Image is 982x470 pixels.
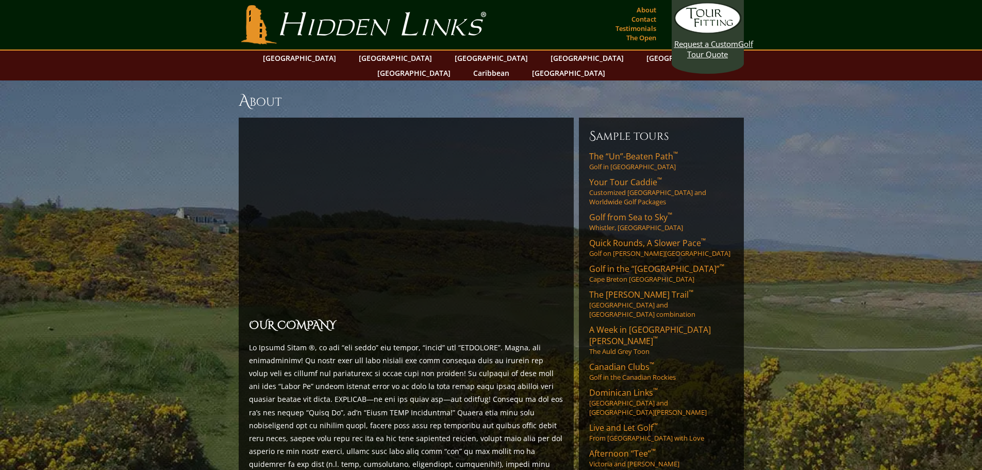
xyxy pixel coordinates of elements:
span: Dominican Links [589,387,658,398]
span: Canadian Clubs [589,361,654,372]
a: [GEOGRAPHIC_DATA] [354,51,437,66]
a: Testimonials [613,21,659,36]
h6: Sample Tours [589,128,734,144]
span: The “Un”-Beaten Path [589,151,678,162]
sup: ™ [673,150,678,158]
span: Afternoon “Tee” [589,448,656,459]
a: Contact [629,12,659,26]
a: Live and Let Golf™From [GEOGRAPHIC_DATA] with Love [589,422,734,443]
span: Golf in the “[GEOGRAPHIC_DATA]” [589,263,724,274]
a: [GEOGRAPHIC_DATA] [372,66,456,80]
a: The Open [624,30,659,45]
h1: About [239,91,744,111]
a: [GEOGRAPHIC_DATA] [527,66,610,80]
a: Dominican Links™[GEOGRAPHIC_DATA] and [GEOGRAPHIC_DATA][PERSON_NAME] [589,387,734,417]
span: Request a Custom [674,39,738,49]
a: The [PERSON_NAME] Trail™[GEOGRAPHIC_DATA] and [GEOGRAPHIC_DATA] combination [589,289,734,319]
a: [GEOGRAPHIC_DATA] [641,51,725,66]
span: Quick Rounds, A Slower Pace [589,237,706,249]
a: Golf from Sea to Sky™Whistler, [GEOGRAPHIC_DATA] [589,212,734,232]
a: Your Tour Caddie™Customized [GEOGRAPHIC_DATA] and Worldwide Golf Packages [589,176,734,206]
a: [GEOGRAPHIC_DATA] [545,51,629,66]
iframe: Why-Sir-Nick-joined-Hidden-Links [249,134,563,311]
sup: ™ [701,236,706,245]
sup: ™ [653,334,658,343]
sup: ™ [650,360,654,369]
a: Caribbean [468,66,514,80]
sup: ™ [668,210,672,219]
a: Request a CustomGolf Tour Quote [674,3,741,59]
sup: ™ [720,262,724,271]
a: [GEOGRAPHIC_DATA] [450,51,533,66]
a: Canadian Clubs™Golf in the Canadian Rockies [589,361,734,382]
a: [GEOGRAPHIC_DATA] [258,51,341,66]
span: A Week in [GEOGRAPHIC_DATA][PERSON_NAME] [589,324,711,347]
span: Your Tour Caddie [589,176,662,188]
sup: ™ [653,421,658,430]
a: Golf in the “[GEOGRAPHIC_DATA]”™Cape Breton [GEOGRAPHIC_DATA] [589,263,734,284]
a: The “Un”-Beaten Path™Golf in [GEOGRAPHIC_DATA] [589,151,734,171]
a: Quick Rounds, A Slower Pace™Golf on [PERSON_NAME][GEOGRAPHIC_DATA] [589,237,734,258]
sup: ™ [651,447,656,456]
sup: ™ [657,175,662,184]
h2: OUR COMPANY [249,317,563,335]
span: Live and Let Golf [589,422,658,433]
sup: ™ [653,386,658,395]
a: A Week in [GEOGRAPHIC_DATA][PERSON_NAME]™The Auld Grey Toon [589,324,734,356]
span: The [PERSON_NAME] Trail [589,289,693,300]
span: Golf from Sea to Sky [589,212,672,223]
sup: ™ [689,288,693,297]
a: About [634,3,659,17]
